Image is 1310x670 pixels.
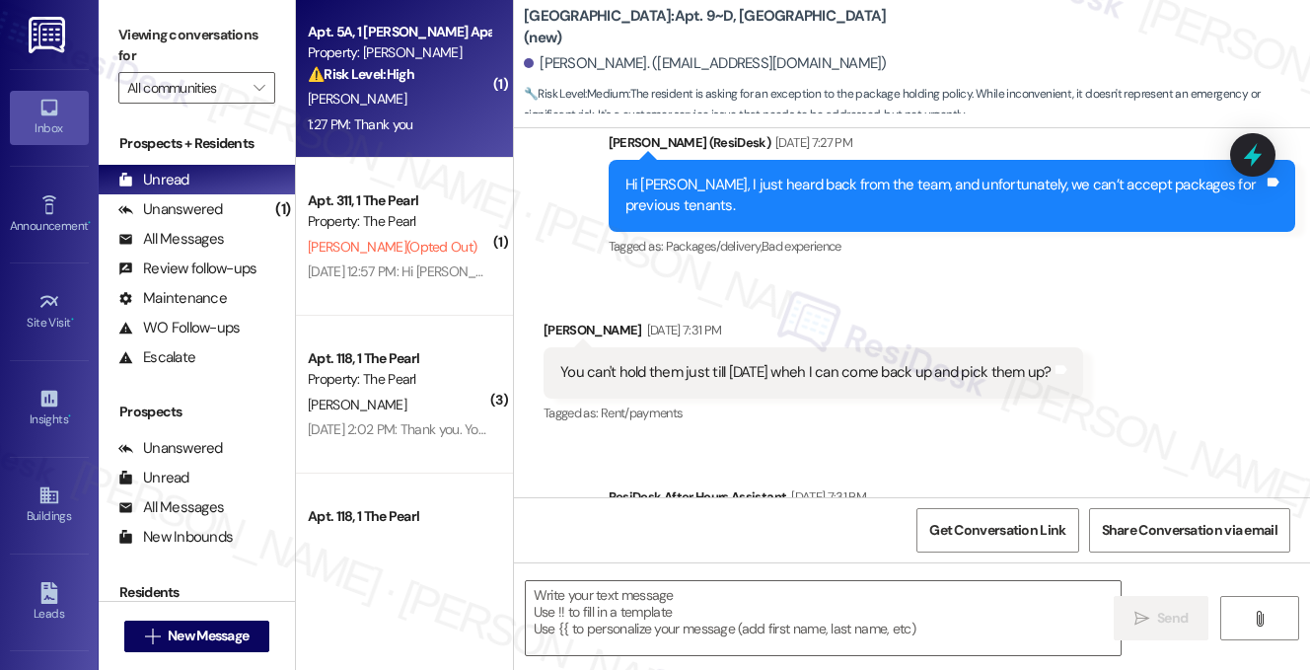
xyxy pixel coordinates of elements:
div: All Messages [118,229,224,250]
button: Send [1114,596,1209,640]
div: Prospects + Residents [99,133,295,154]
div: [DATE] 7:31 PM [786,486,866,507]
span: [PERSON_NAME] [308,396,406,413]
i:  [254,80,264,96]
span: • [71,313,74,327]
div: Apt. 5A, 1 [PERSON_NAME] Apartments [308,22,490,42]
span: : The resident is asking for an exception to the package holding policy. While inconvenient, it d... [524,84,1310,126]
div: Unread [118,170,189,190]
div: Tagged as: [544,399,1083,427]
a: Buildings [10,479,89,532]
div: Tagged as: [609,232,1295,261]
span: Packages/delivery , [666,238,762,255]
strong: ⚠️ Risk Level: High [308,65,414,83]
div: Apt. 311, 1 The Pearl [308,190,490,211]
div: Review follow-ups [118,259,256,279]
div: New Inbounds [118,527,233,548]
div: Property: [PERSON_NAME] [308,42,490,63]
div: [PERSON_NAME] [544,320,1083,347]
div: (1) [270,194,295,225]
div: [DATE] 7:31 PM [642,320,722,340]
span: New Message [168,626,249,646]
span: • [68,409,71,423]
div: [PERSON_NAME]. ([EMAIL_ADDRESS][DOMAIN_NAME]) [524,53,887,74]
div: [DATE] 2:02 PM: Thank you. You will no longer receive texts from this thread. Please reply with '... [308,420,1282,438]
div: You can't hold them just till [DATE] wheh I can come back up and pick them up? [560,362,1052,383]
a: Insights • [10,382,89,435]
div: Unanswered [118,438,223,459]
div: Apt. 118, 1 The Pearl [308,348,490,369]
div: Unread [118,468,189,488]
a: Inbox [10,91,89,144]
div: Residents [99,582,295,603]
img: ResiDesk Logo [29,17,69,53]
label: Viewing conversations for [118,20,275,72]
div: Escalate [118,347,195,368]
div: ResiDesk After Hours Assistant [609,486,1295,514]
span: Bad experience [762,238,841,255]
i:  [1252,611,1267,627]
a: Site Visit • [10,285,89,338]
input: All communities [127,72,244,104]
div: Property: The Pearl [308,369,490,390]
div: 1:27 PM: Thank you [308,115,412,133]
div: Hi [PERSON_NAME], I just heard back from the team, and unfortunately, we can’t accept packages fo... [625,175,1264,217]
div: Property: The Pearl [308,211,490,232]
div: Apt. 118, 1 The Pearl [308,506,490,527]
strong: 🔧 Risk Level: Medium [524,86,628,102]
i:  [1134,611,1149,627]
div: Maintenance [118,288,227,309]
div: Property: The Pearl [308,527,490,548]
span: Send [1157,608,1188,629]
div: All Messages [118,497,224,518]
b: [GEOGRAPHIC_DATA]: Apt. 9~D, [GEOGRAPHIC_DATA] (new) [524,6,918,48]
i:  [145,629,160,644]
span: • [88,216,91,230]
span: Rent/payments [601,405,684,421]
div: Prospects [99,402,295,422]
span: Share Conversation via email [1102,520,1277,541]
button: Share Conversation via email [1089,508,1290,553]
span: [PERSON_NAME] [308,90,406,108]
div: Unanswered [118,199,223,220]
span: Get Conversation Link [929,520,1065,541]
button: New Message [124,621,270,652]
div: WO Follow-ups [118,318,240,338]
button: Get Conversation Link [916,508,1078,553]
a: Leads [10,576,89,630]
span: [PERSON_NAME] (Opted Out) [308,238,476,256]
div: [PERSON_NAME] (ResiDesk) [609,132,1295,160]
div: [DATE] 7:27 PM [770,132,852,153]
